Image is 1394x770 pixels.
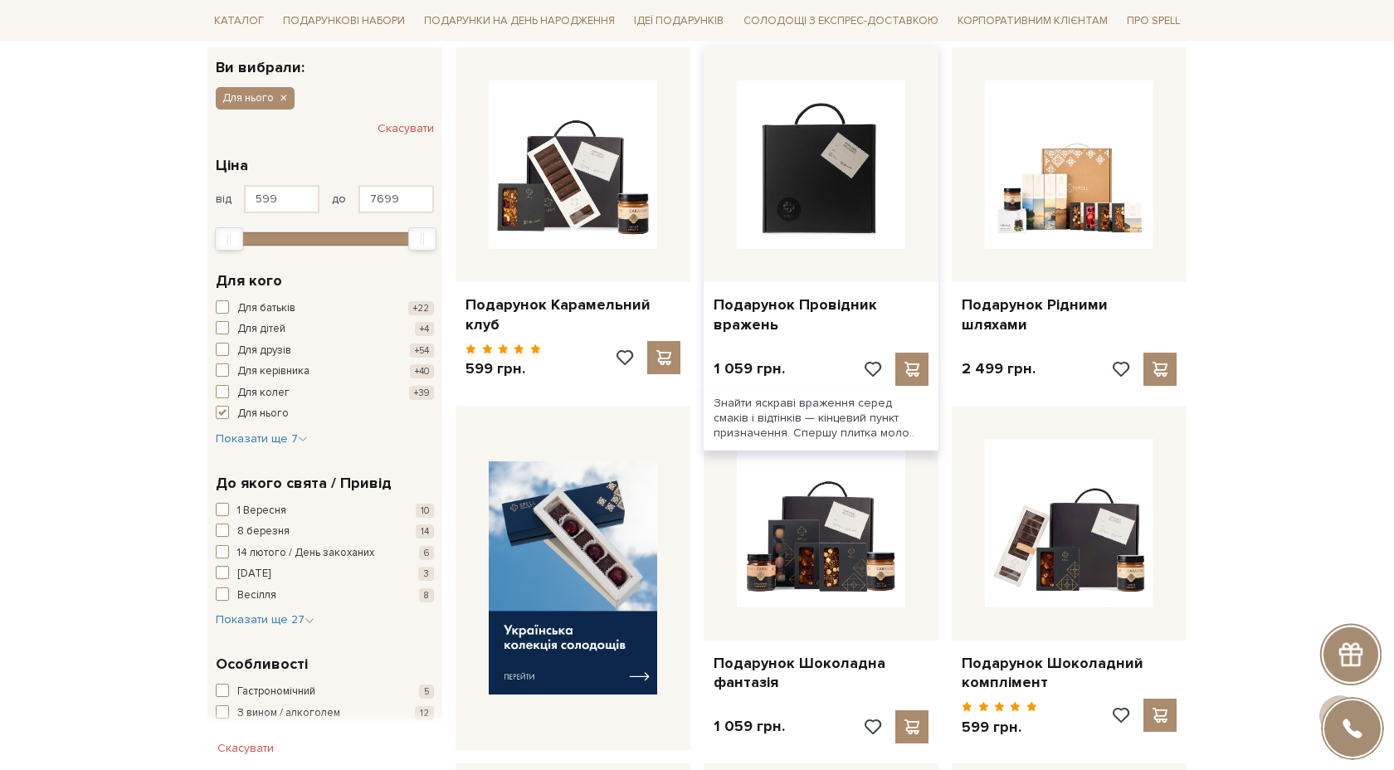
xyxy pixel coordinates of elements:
[408,301,434,315] span: +22
[237,343,291,359] span: Для друзів
[244,185,319,213] input: Ціна
[416,524,434,539] span: 14
[962,359,1036,378] p: 2 499 грн.
[216,87,295,109] button: Для нього
[419,546,434,560] span: 6
[216,270,282,292] span: Для кого
[415,706,434,720] span: 12
[714,717,785,736] p: 1 059 грн.
[237,363,310,380] span: Для керівника
[216,705,434,722] button: З вином / алкоголем 12
[408,227,436,251] div: Max
[489,461,657,694] img: banner
[216,431,308,447] button: Показати ще 7
[216,612,314,628] button: Показати ще 27
[216,503,434,519] button: 1 Вересня 10
[216,524,434,540] button: 8 березня 14
[418,567,434,581] span: 3
[237,587,276,604] span: Весілля
[962,654,1177,693] a: Подарунок Шоколадний комплімент
[962,295,1177,334] a: Подарунок Рідними шляхами
[358,185,434,213] input: Ціна
[962,718,1037,737] p: 599 грн.
[207,735,284,762] button: Скасувати
[216,566,434,582] button: [DATE] 3
[207,47,442,75] div: Ви вибрали:
[216,653,308,675] span: Особливості
[237,705,340,722] span: З вином / алкоголем
[237,385,290,402] span: Для колег
[737,7,945,35] a: Солодощі з експрес-доставкою
[465,359,541,378] p: 599 грн.
[216,154,248,177] span: Ціна
[714,654,929,693] a: Подарунок Шоколадна фантазія
[216,343,434,359] button: Для друзів +54
[409,386,434,400] span: +39
[627,8,730,34] span: Ідеї подарунків
[237,545,374,562] span: 14 лютого / День закоханих
[378,115,434,142] button: Скасувати
[237,503,286,519] span: 1 Вересня
[222,90,274,105] span: Для нього
[237,321,285,338] span: Для дітей
[332,192,346,207] span: до
[237,566,271,582] span: [DATE]
[237,684,315,700] span: Гастрономічний
[216,300,434,317] button: Для батьків +22
[410,344,434,358] span: +54
[216,192,232,207] span: від
[410,364,434,378] span: +40
[216,431,308,446] span: Показати ще 7
[216,684,434,700] button: Гастрономічний 5
[276,8,412,34] span: Подарункові набори
[237,406,289,422] span: Для нього
[951,7,1114,35] a: Корпоративним клієнтам
[737,80,905,249] img: Подарунок Провідник вражень
[216,612,314,626] span: Показати ще 27
[714,359,785,378] p: 1 059 грн.
[415,322,434,336] span: +4
[714,295,929,334] a: Подарунок Провідник вражень
[237,524,290,540] span: 8 березня
[704,386,938,451] div: Знайти яскраві враження серед смаків і відтінків — кінцевий пункт призначення. Спершу плитка моло..
[465,295,680,334] a: Подарунок Карамельний клуб
[216,385,434,402] button: Для колег +39
[419,588,434,602] span: 8
[419,685,434,699] span: 5
[215,227,243,251] div: Min
[216,321,434,338] button: Для дітей +4
[417,8,621,34] span: Подарунки на День народження
[207,8,271,34] span: Каталог
[416,504,434,518] span: 10
[216,587,434,604] button: Весілля 8
[216,472,392,495] span: До якого свята / Привід
[216,545,434,562] button: 14 лютого / День закоханих 6
[216,406,434,422] button: Для нього
[216,363,434,380] button: Для керівника +40
[237,300,295,317] span: Для батьків
[1120,8,1187,34] span: Про Spell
